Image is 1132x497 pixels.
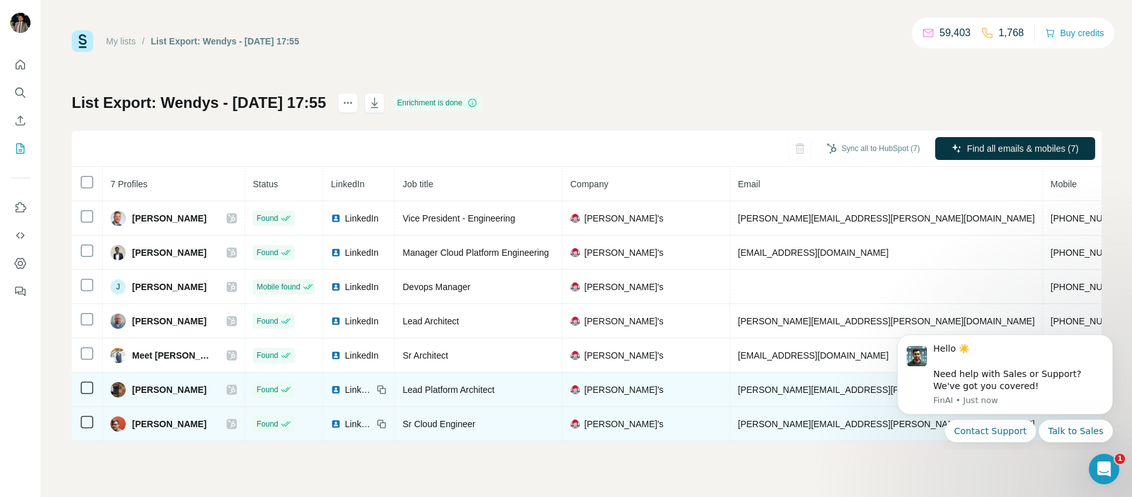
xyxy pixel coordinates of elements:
[10,252,30,275] button: Dashboard
[967,142,1079,155] span: Find all emails & mobiles (7)
[256,247,278,258] span: Found
[331,316,341,326] img: LinkedIn logo
[1045,24,1104,42] button: Buy credits
[110,279,126,295] div: J
[584,315,663,328] span: [PERSON_NAME]'s
[256,384,278,395] span: Found
[403,316,459,326] span: Lead Architect
[584,212,663,225] span: [PERSON_NAME]'s
[738,350,888,361] span: [EMAIL_ADDRESS][DOMAIN_NAME]
[10,224,30,247] button: Use Surfe API
[10,137,30,160] button: My lists
[338,93,358,113] button: actions
[345,315,378,328] span: LinkedIn
[142,35,145,48] li: /
[132,246,206,259] span: [PERSON_NAME]
[345,418,373,430] span: LinkedIn
[403,213,515,223] span: Vice President - Engineering
[584,418,663,430] span: [PERSON_NAME]'s
[1089,454,1119,484] iframe: Intercom live chat
[331,419,341,429] img: LinkedIn logo
[584,246,663,259] span: [PERSON_NAME]'s
[331,213,341,223] img: LinkedIn logo
[935,137,1095,160] button: Find all emails & mobiles (7)
[10,109,30,132] button: Enrich CSV
[403,282,470,292] span: Devops Manager
[584,383,663,396] span: [PERSON_NAME]'s
[132,418,206,430] span: [PERSON_NAME]
[818,139,929,158] button: Sync all to HubSpot (7)
[256,350,278,361] span: Found
[72,30,93,52] img: Surfe Logo
[106,36,136,46] a: My lists
[132,349,214,362] span: Meet [PERSON_NAME]
[110,211,126,226] img: Avatar
[1051,213,1131,223] span: [PHONE_NUMBER]
[331,248,341,258] img: LinkedIn logo
[878,323,1132,450] iframe: Intercom notifications message
[584,349,663,362] span: [PERSON_NAME]'s
[345,383,373,396] span: LinkedIn
[110,245,126,260] img: Avatar
[253,179,278,189] span: Status
[331,350,341,361] img: LinkedIn logo
[570,213,580,223] img: company-logo
[738,316,1035,326] span: [PERSON_NAME][EMAIL_ADDRESS][PERSON_NAME][DOMAIN_NAME]
[256,281,300,293] span: Mobile found
[345,212,378,225] span: LinkedIn
[10,81,30,104] button: Search
[1115,454,1125,464] span: 1
[110,348,126,363] img: Avatar
[10,53,30,76] button: Quick start
[10,196,30,219] button: Use Surfe on LinkedIn
[345,246,378,259] span: LinkedIn
[570,419,580,429] img: company-logo
[403,248,549,258] span: Manager Cloud Platform Engineering
[940,25,971,41] p: 59,403
[403,350,448,361] span: Sr Architect
[72,93,326,113] h1: List Export: Wendys - [DATE] 17:55
[331,179,364,189] span: LinkedIn
[1051,248,1131,258] span: [PHONE_NUMBER]
[132,315,206,328] span: [PERSON_NAME]
[738,248,888,258] span: [EMAIL_ADDRESS][DOMAIN_NAME]
[570,385,580,395] img: company-logo
[10,13,30,33] img: Avatar
[403,385,495,395] span: Lead Platform Architect
[738,419,1035,429] span: [PERSON_NAME][EMAIL_ADDRESS][PERSON_NAME][DOMAIN_NAME]
[256,418,278,430] span: Found
[584,281,663,293] span: [PERSON_NAME]'s
[999,25,1024,41] p: 1,768
[132,212,206,225] span: [PERSON_NAME]
[570,248,580,258] img: company-logo
[1051,179,1077,189] span: Mobile
[1051,316,1131,326] span: [PHONE_NUMBER]
[110,314,126,329] img: Avatar
[345,281,378,293] span: LinkedIn
[570,316,580,326] img: company-logo
[256,315,278,327] span: Found
[738,385,1035,395] span: [PERSON_NAME][EMAIL_ADDRESS][PERSON_NAME][DOMAIN_NAME]
[331,385,341,395] img: LinkedIn logo
[151,35,300,48] div: List Export: Wendys - [DATE] 17:55
[110,416,126,432] img: Avatar
[132,383,206,396] span: [PERSON_NAME]
[570,179,608,189] span: Company
[110,179,147,189] span: 7 Profiles
[10,280,30,303] button: Feedback
[1051,282,1131,292] span: [PHONE_NUMBER]
[256,213,278,224] span: Found
[570,350,580,361] img: company-logo
[403,419,475,429] span: Sr Cloud Engineer
[403,179,433,189] span: Job title
[345,349,378,362] span: LinkedIn
[331,282,341,292] img: LinkedIn logo
[570,282,580,292] img: company-logo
